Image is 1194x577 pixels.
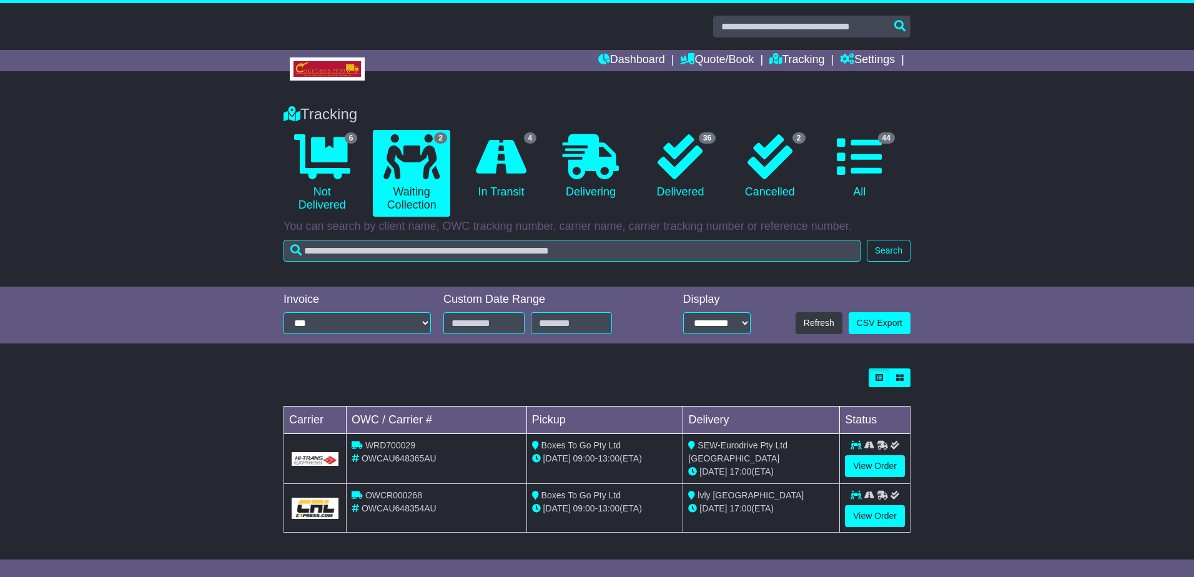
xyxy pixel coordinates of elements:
[849,312,910,334] a: CSV Export
[729,466,751,476] span: 17:00
[845,505,905,527] a: View Order
[532,452,678,465] div: - (ETA)
[688,440,787,463] span: SEW-Eurodrive Pty Ltd [GEOGRAPHIC_DATA]
[698,490,804,500] span: lvly [GEOGRAPHIC_DATA]
[541,440,621,450] span: Boxes To Go Pty Ltd
[699,466,727,476] span: [DATE]
[598,50,665,71] a: Dashboard
[867,240,910,262] button: Search
[573,503,595,513] span: 09:00
[543,453,571,463] span: [DATE]
[699,132,716,144] span: 36
[845,455,905,477] a: View Order
[524,132,537,144] span: 4
[284,293,431,307] div: Invoice
[598,503,619,513] span: 13:00
[729,503,751,513] span: 17:00
[541,490,621,500] span: Boxes To Go Pty Ltd
[362,503,437,513] span: OWCAU648354AU
[365,440,415,450] span: WRD700029
[526,407,683,434] td: Pickup
[598,453,619,463] span: 13:00
[688,502,834,515] div: (ETA)
[345,132,358,144] span: 6
[284,130,360,217] a: 6 Not Delivered
[796,312,842,334] button: Refresh
[284,407,347,434] td: Carrier
[292,452,338,466] img: GetCarrierServiceLogo
[683,407,840,434] td: Delivery
[543,503,571,513] span: [DATE]
[683,293,751,307] div: Display
[532,502,678,515] div: - (ETA)
[573,453,595,463] span: 09:00
[821,130,898,204] a: 44 All
[680,50,754,71] a: Quote/Book
[642,130,719,204] a: 36 Delivered
[277,106,917,124] div: Tracking
[688,465,834,478] div: (ETA)
[878,132,895,144] span: 44
[699,503,727,513] span: [DATE]
[463,130,540,204] a: 4 In Transit
[840,50,895,71] a: Settings
[373,130,450,217] a: 2 Waiting Collection
[840,407,910,434] td: Status
[792,132,806,144] span: 2
[443,293,644,307] div: Custom Date Range
[365,490,422,500] span: OWCR000268
[769,50,824,71] a: Tracking
[731,130,808,204] a: 2 Cancelled
[292,498,338,519] img: GetCarrierServiceLogo
[362,453,437,463] span: OWCAU648365AU
[347,407,527,434] td: OWC / Carrier #
[284,220,910,234] p: You can search by client name, OWC tracking number, carrier name, carrier tracking number or refe...
[552,130,629,204] a: Delivering
[434,132,447,144] span: 2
